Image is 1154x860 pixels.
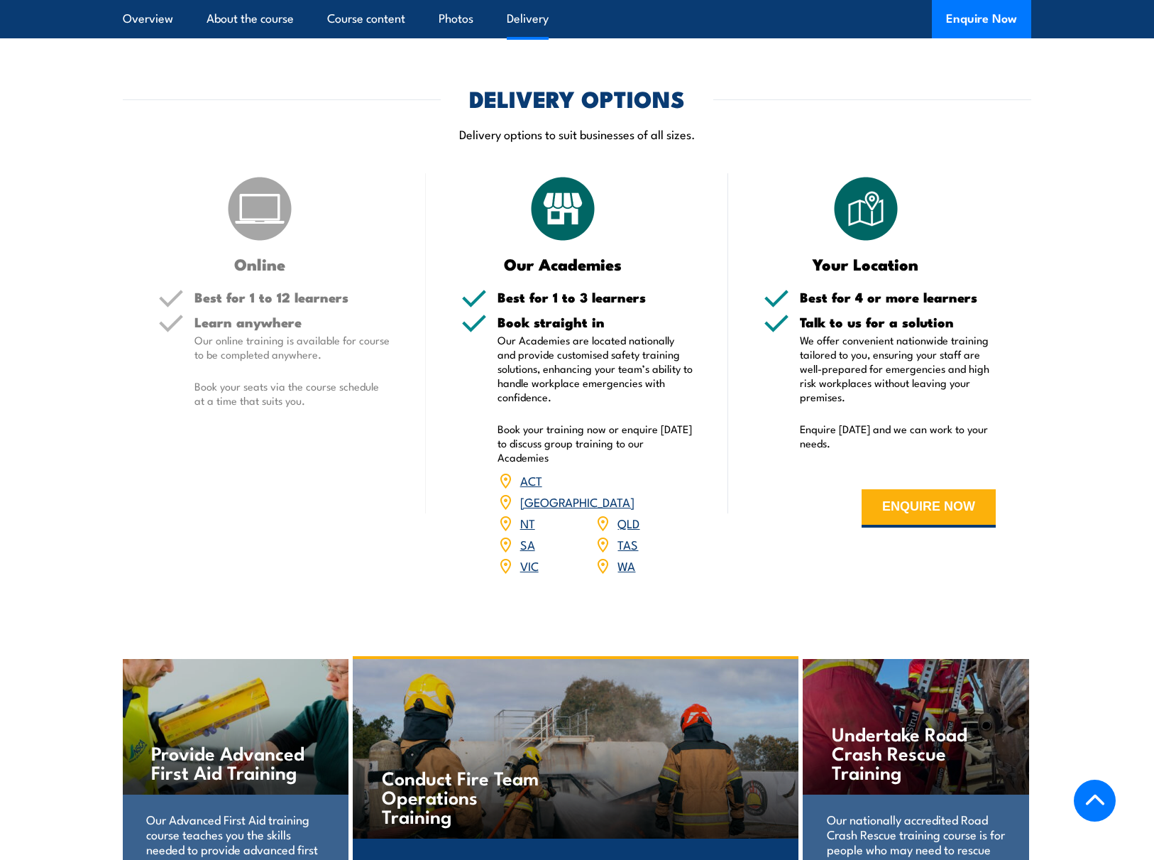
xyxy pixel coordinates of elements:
button: ENQUIRE NOW [862,489,996,528]
a: VIC [520,557,539,574]
a: ACT [520,472,542,489]
a: NT [520,514,535,531]
a: WA [617,557,635,574]
h4: Provide Advanced First Aid Training [151,743,319,781]
p: Delivery options to suit businesses of all sizes. [123,126,1031,142]
p: Book your training now or enquire [DATE] to discuss group training to our Academies [498,422,693,464]
a: TAS [617,535,638,553]
h5: Best for 1 to 12 learners [194,290,390,304]
p: Our Academies are located nationally and provide customised safety training solutions, enhancing ... [498,333,693,404]
h3: Your Location [764,256,967,272]
h4: Undertake Road Crash Rescue Training [832,724,1000,781]
p: Book your seats via the course schedule at a time that suits you. [194,379,390,408]
h3: Online [158,256,362,272]
h2: DELIVERY OPTIONS [469,88,685,108]
h3: Our Academies [461,256,665,272]
a: QLD [617,514,639,531]
a: SA [520,535,535,553]
h4: Conduct Fire Team Operations Training [382,768,549,825]
h5: Talk to us for a solution [800,315,996,329]
a: [GEOGRAPHIC_DATA] [520,493,634,510]
h5: Best for 1 to 3 learners [498,290,693,304]
p: We offer convenient nationwide training tailored to you, ensuring your staff are well-prepared fo... [800,333,996,404]
p: Our online training is available for course to be completed anywhere. [194,333,390,361]
h5: Book straight in [498,315,693,329]
h5: Best for 4 or more learners [800,290,996,304]
p: Enquire [DATE] and we can work to your needs. [800,422,996,450]
h5: Learn anywhere [194,315,390,329]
